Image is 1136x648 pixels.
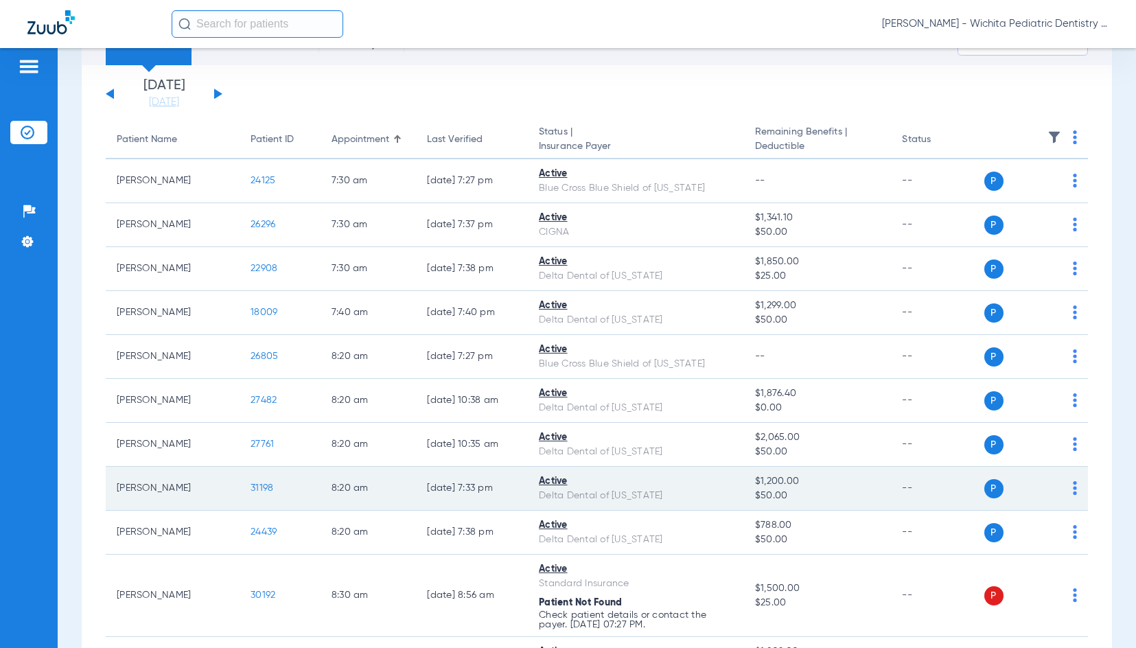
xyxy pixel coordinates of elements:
td: -- [891,423,984,467]
td: [PERSON_NAME] [106,467,240,511]
div: Last Verified [427,132,483,147]
span: 22908 [251,264,277,273]
div: Blue Cross Blue Shield of [US_STATE] [539,181,733,196]
td: -- [891,467,984,511]
div: Blue Cross Blue Shield of [US_STATE] [539,357,733,371]
div: Delta Dental of [US_STATE] [539,401,733,415]
td: [DATE] 7:33 PM [416,467,528,511]
td: [PERSON_NAME] [106,159,240,203]
span: $25.00 [755,596,881,610]
span: $1,850.00 [755,255,881,269]
span: $1,299.00 [755,299,881,313]
span: $1,200.00 [755,474,881,489]
div: Patient Name [117,132,177,147]
div: Patient Name [117,132,229,147]
td: -- [891,291,984,335]
div: Delta Dental of [US_STATE] [539,489,733,503]
span: $50.00 [755,445,881,459]
td: [PERSON_NAME] [106,203,240,247]
img: group-dot-blue.svg [1073,525,1077,539]
img: group-dot-blue.svg [1073,305,1077,319]
th: Remaining Benefits | [744,121,892,159]
td: 8:20 AM [321,467,416,511]
div: Chat Widget [1067,582,1136,648]
span: 26805 [251,351,278,361]
input: Search for patients [172,10,343,38]
th: Status | [528,121,744,159]
span: $1,500.00 [755,581,881,596]
span: $25.00 [755,269,881,283]
td: 8:20 AM [321,335,416,379]
span: 24439 [251,527,277,537]
img: hamburger-icon [18,58,40,75]
span: -- [755,176,765,185]
span: P [984,391,1004,410]
th: Status [891,121,984,159]
p: Check patient details or contact the payer. [DATE] 07:27 PM. [539,610,733,629]
img: group-dot-blue.svg [1073,262,1077,275]
div: Last Verified [427,132,517,147]
td: 7:30 AM [321,159,416,203]
div: Standard Insurance [539,577,733,591]
div: Active [539,211,733,225]
span: -- [755,351,765,361]
td: -- [891,379,984,423]
td: [DATE] 7:27 PM [416,335,528,379]
td: 8:20 AM [321,379,416,423]
div: Active [539,343,733,357]
div: Active [539,255,733,269]
span: P [984,259,1004,279]
span: 27761 [251,439,274,449]
span: P [984,216,1004,235]
div: Active [539,518,733,533]
span: $50.00 [755,313,881,327]
td: -- [891,247,984,291]
td: -- [891,159,984,203]
div: Active [539,474,733,489]
td: [DATE] 7:37 PM [416,203,528,247]
img: filter.svg [1047,130,1061,144]
div: Active [539,299,733,313]
td: 8:30 AM [321,555,416,637]
td: 8:20 AM [321,423,416,467]
td: -- [891,335,984,379]
span: $1,876.40 [755,386,881,401]
div: Active [539,430,733,445]
div: Appointment [332,132,389,147]
div: Patient ID [251,132,294,147]
span: P [984,586,1004,605]
td: [DATE] 7:40 PM [416,291,528,335]
div: Delta Dental of [US_STATE] [539,445,733,459]
td: 7:40 AM [321,291,416,335]
span: $50.00 [755,533,881,547]
div: Active [539,167,733,181]
span: [PERSON_NAME] - Wichita Pediatric Dentistry [GEOGRAPHIC_DATA] [882,17,1109,31]
span: Deductible [755,139,881,154]
span: 24125 [251,176,275,185]
img: Search Icon [178,18,191,30]
div: Active [539,562,733,577]
td: [DATE] 7:38 PM [416,511,528,555]
span: $50.00 [755,225,881,240]
td: -- [891,555,984,637]
span: P [984,523,1004,542]
span: P [984,479,1004,498]
div: Appointment [332,132,405,147]
td: [DATE] 10:38 AM [416,379,528,423]
span: $2,065.00 [755,430,881,445]
span: Insurance Payer [539,139,733,154]
span: P [984,172,1004,191]
span: 31198 [251,483,273,493]
img: Zuub Logo [27,10,75,34]
td: 8:20 AM [321,511,416,555]
div: Delta Dental of [US_STATE] [539,269,733,283]
td: 7:30 AM [321,247,416,291]
span: Patient Not Found [539,598,622,607]
img: group-dot-blue.svg [1073,174,1077,187]
div: Delta Dental of [US_STATE] [539,533,733,547]
span: $0.00 [755,401,881,415]
td: [DATE] 10:35 AM [416,423,528,467]
span: 26296 [251,220,275,229]
img: group-dot-blue.svg [1073,218,1077,231]
td: [PERSON_NAME] [106,511,240,555]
